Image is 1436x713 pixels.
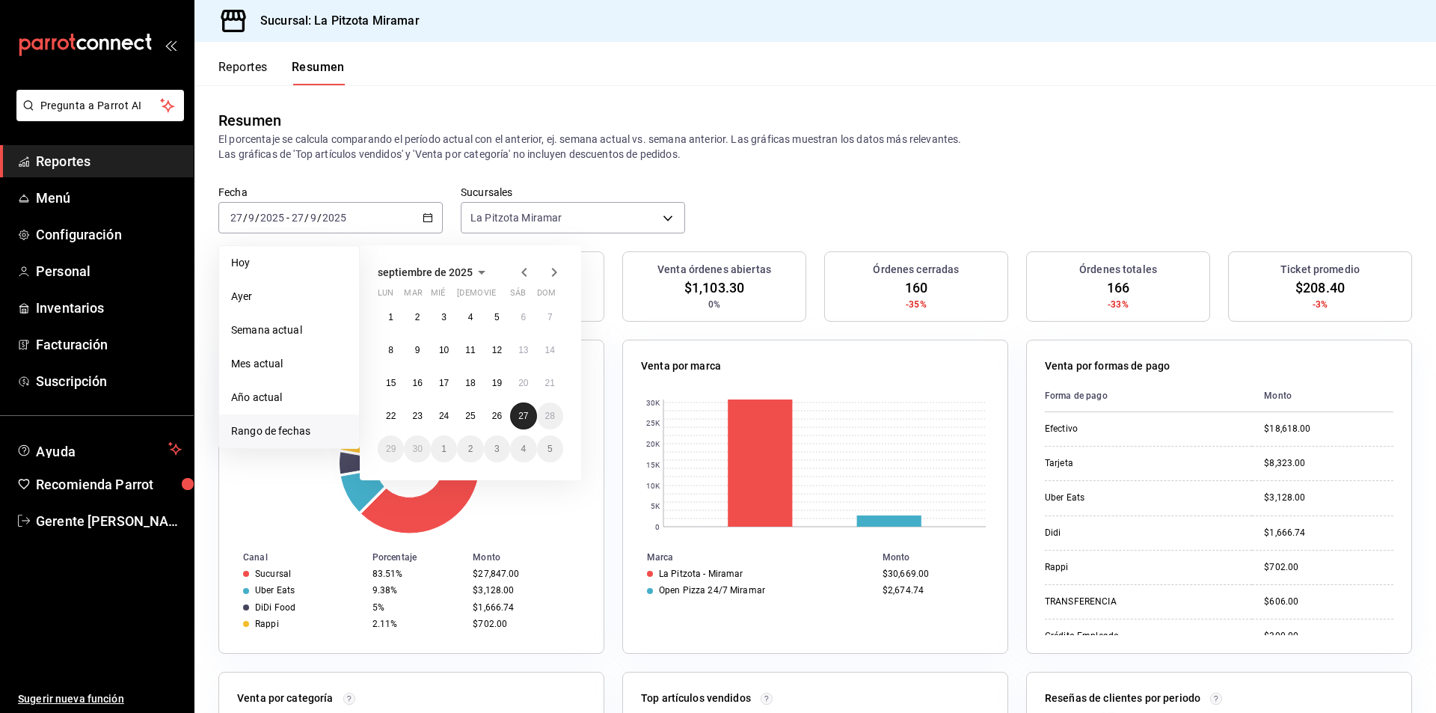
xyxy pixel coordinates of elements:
[431,337,457,364] button: 10 de septiembre de 2025
[510,403,536,429] button: 27 de septiembre de 2025
[431,288,445,304] abbr: miércoles
[10,108,184,124] a: Pregunta a Parrot AI
[378,435,404,462] button: 29 de septiembre de 2025
[518,411,528,421] abbr: 27 de septiembre de 2025
[292,60,345,85] button: Resumen
[659,585,765,596] div: Open Pizza 24/7 Miramar
[291,212,304,224] input: --
[484,435,510,462] button: 3 de octubre de 2025
[492,378,502,388] abbr: 19 de septiembre de 2025
[1264,492,1393,504] div: $3,128.00
[388,312,393,322] abbr: 1 de septiembre de 2025
[1045,596,1194,608] div: TRANSFERENCIA
[415,312,420,322] abbr: 2 de septiembre de 2025
[304,212,309,224] span: /
[412,444,422,454] abbr: 30 de septiembre de 2025
[378,370,404,397] button: 15 de septiembre de 2025
[646,482,660,490] text: 10K
[415,345,420,355] abbr: 9 de septiembre de 2025
[231,356,347,372] span: Mes actual
[1045,630,1194,643] div: Crédito Empleado
[537,337,563,364] button: 14 de septiembre de 2025
[494,444,500,454] abbr: 3 de octubre de 2025
[465,378,475,388] abbr: 18 de septiembre de 2025
[494,312,500,322] abbr: 5 de septiembre de 2025
[1045,561,1194,574] div: Rappi
[36,440,162,458] span: Ayuda
[404,370,430,397] button: 16 de septiembre de 2025
[36,371,182,391] span: Suscripción
[457,403,483,429] button: 25 de septiembre de 2025
[657,262,771,278] h3: Venta órdenes abiertas
[484,370,510,397] button: 19 de septiembre de 2025
[388,345,393,355] abbr: 8 de septiembre de 2025
[372,585,461,596] div: 9.38%
[36,224,182,245] span: Configuración
[537,403,563,429] button: 28 de septiembre de 2025
[510,304,536,331] button: 6 de septiembre de 2025
[518,345,528,355] abbr: 13 de septiembre de 2025
[684,278,744,298] span: $1,103.30
[378,304,404,331] button: 1 de septiembre de 2025
[1045,457,1194,470] div: Tarjeta
[484,304,510,331] button: 5 de septiembre de 2025
[255,585,295,596] div: Uber Eats
[431,304,457,331] button: 3 de septiembre de 2025
[441,312,447,322] abbr: 3 de septiembre de 2025
[378,263,491,281] button: septiembre de 2025
[431,403,457,429] button: 24 de septiembre de 2025
[708,298,720,311] span: 0%
[36,511,182,531] span: Gerente [PERSON_NAME]
[372,619,461,629] div: 2.11%
[659,569,743,579] div: La Pitzota - Miramar
[36,261,182,281] span: Personal
[492,345,502,355] abbr: 12 de septiembre de 2025
[646,399,660,407] text: 30K
[36,334,182,355] span: Facturación
[404,288,422,304] abbr: martes
[372,602,461,613] div: 5%
[404,435,430,462] button: 30 de septiembre de 2025
[1280,262,1360,278] h3: Ticket promedio
[545,345,555,355] abbr: 14 de septiembre de 2025
[255,212,260,224] span: /
[231,322,347,338] span: Semana actual
[36,188,182,208] span: Menú
[18,691,182,707] span: Sugerir nueva función
[1264,596,1393,608] div: $606.00
[651,502,660,510] text: 5K
[492,411,502,421] abbr: 26 de septiembre de 2025
[378,288,393,304] abbr: lunes
[473,602,580,613] div: $1,666.74
[1045,423,1194,435] div: Efectivo
[646,440,660,448] text: 20K
[431,435,457,462] button: 1 de octubre de 2025
[467,549,604,566] th: Monto
[404,304,430,331] button: 2 de septiembre de 2025
[537,304,563,331] button: 7 de septiembre de 2025
[248,212,255,224] input: --
[165,39,177,51] button: open_drawer_menu
[457,288,545,304] abbr: jueves
[1045,358,1170,374] p: Venta por formas de pago
[470,210,562,225] span: La Pitzota Miramar
[237,691,334,706] p: Venta por categoría
[537,288,556,304] abbr: domingo
[883,569,984,579] div: $30,669.00
[641,358,721,374] p: Venta por marca
[537,370,563,397] button: 21 de septiembre de 2025
[461,187,685,198] label: Sucursales
[484,337,510,364] button: 12 de septiembre de 2025
[510,337,536,364] button: 13 de septiembre de 2025
[439,378,449,388] abbr: 17 de septiembre de 2025
[386,411,396,421] abbr: 22 de septiembre de 2025
[646,461,660,469] text: 15K
[473,619,580,629] div: $702.00
[510,435,536,462] button: 4 de octubre de 2025
[547,444,553,454] abbr: 5 de octubre de 2025
[431,370,457,397] button: 17 de septiembre de 2025
[473,569,580,579] div: $27,847.00
[1295,278,1345,298] span: $208.40
[1045,691,1200,706] p: Reseñas de clientes por periodo
[218,132,1412,162] p: El porcentaje se calcula comparando el período actual con el anterior, ej. semana actual vs. sema...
